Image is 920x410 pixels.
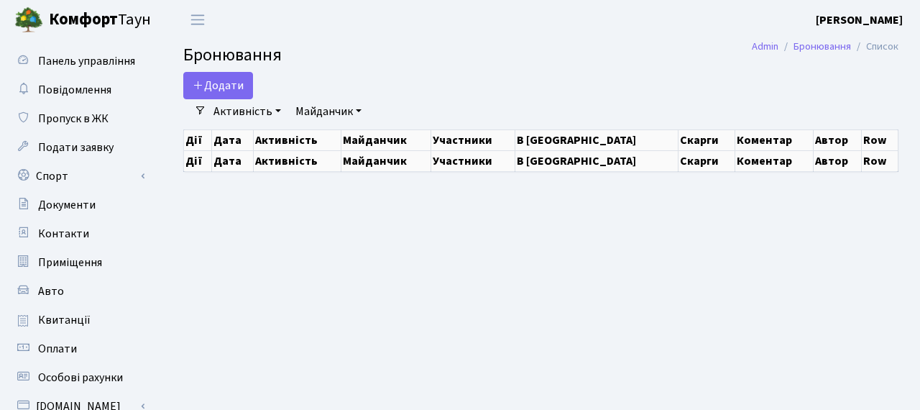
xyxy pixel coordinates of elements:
[7,133,151,162] a: Подати заявку
[38,82,111,98] span: Повідомлення
[7,306,151,334] a: Квитанції
[254,129,341,150] th: Активність
[7,363,151,392] a: Особові рахунки
[793,39,851,54] a: Бронювання
[38,283,64,299] span: Авто
[290,99,367,124] a: Майданчик
[49,8,151,32] span: Таун
[211,150,253,171] th: Дата
[180,8,216,32] button: Переключити навігацію
[254,150,341,171] th: Активність
[7,104,151,133] a: Пропуск в ЖК
[752,39,778,54] a: Admin
[515,150,678,171] th: В [GEOGRAPHIC_DATA]
[730,32,920,62] nav: breadcrumb
[735,129,813,150] th: Коментар
[862,129,898,150] th: Row
[7,162,151,191] a: Спорт
[184,129,212,150] th: Дії
[431,129,515,150] th: Участники
[38,312,91,328] span: Квитанції
[816,12,903,28] b: [PERSON_NAME]
[7,248,151,277] a: Приміщення
[7,191,151,219] a: Документи
[183,72,253,99] button: Додати
[7,47,151,76] a: Панель управління
[183,42,282,68] span: Бронювання
[735,150,813,171] th: Коментар
[816,12,903,29] a: [PERSON_NAME]
[38,226,89,242] span: Контакти
[7,76,151,104] a: Повідомлення
[431,150,515,171] th: Участники
[678,129,735,150] th: Скарги
[38,140,114,155] span: Подати заявку
[7,334,151,363] a: Оплати
[341,150,431,171] th: Майданчик
[515,129,678,150] th: В [GEOGRAPHIC_DATA]
[38,197,96,213] span: Документи
[341,129,431,150] th: Майданчик
[38,111,109,127] span: Пропуск в ЖК
[211,129,253,150] th: Дата
[813,129,862,150] th: Автор
[7,219,151,248] a: Контакти
[38,370,123,386] span: Особові рахунки
[184,150,212,171] th: Дії
[38,255,102,270] span: Приміщення
[14,6,43,35] img: logo.png
[678,150,735,171] th: Скарги
[7,277,151,306] a: Авто
[208,99,287,124] a: Активність
[813,150,862,171] th: Автор
[38,53,135,69] span: Панель управління
[38,341,77,357] span: Оплати
[49,8,118,31] b: Комфорт
[862,150,898,171] th: Row
[851,39,898,55] li: Список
